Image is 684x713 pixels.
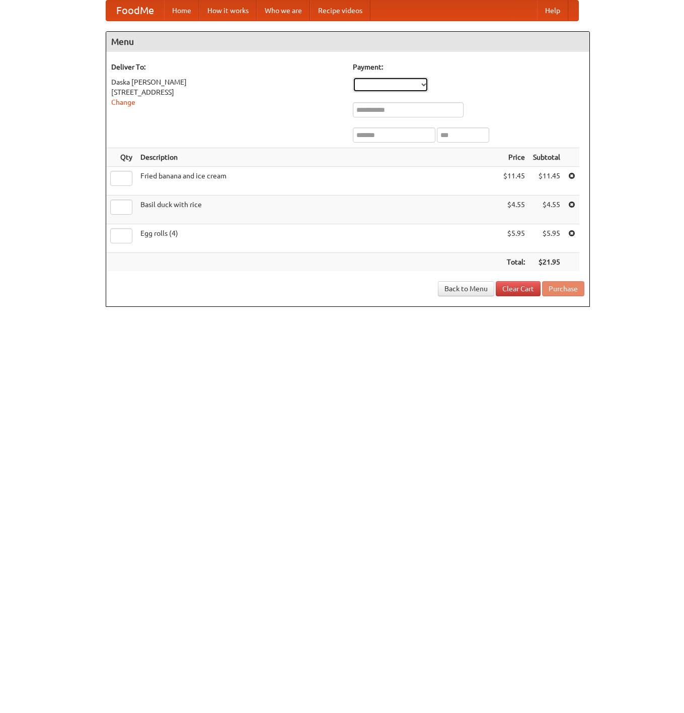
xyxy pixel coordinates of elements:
[111,77,343,87] div: Daska [PERSON_NAME]
[529,224,564,253] td: $5.95
[529,167,564,196] td: $11.45
[537,1,568,21] a: Help
[106,32,589,52] h4: Menu
[529,148,564,167] th: Subtotal
[111,62,343,72] h5: Deliver To:
[111,87,343,97] div: [STREET_ADDRESS]
[438,281,494,296] a: Back to Menu
[499,196,529,224] td: $4.55
[529,196,564,224] td: $4.55
[199,1,257,21] a: How it works
[499,148,529,167] th: Price
[542,281,584,296] button: Purchase
[496,281,541,296] a: Clear Cart
[164,1,199,21] a: Home
[499,253,529,272] th: Total:
[136,148,499,167] th: Description
[136,224,499,253] td: Egg rolls (4)
[106,148,136,167] th: Qty
[106,1,164,21] a: FoodMe
[499,167,529,196] td: $11.45
[257,1,310,21] a: Who we are
[353,62,584,72] h5: Payment:
[529,253,564,272] th: $21.95
[136,167,499,196] td: Fried banana and ice cream
[136,196,499,224] td: Basil duck with rice
[111,98,135,106] a: Change
[499,224,529,253] td: $5.95
[310,1,370,21] a: Recipe videos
